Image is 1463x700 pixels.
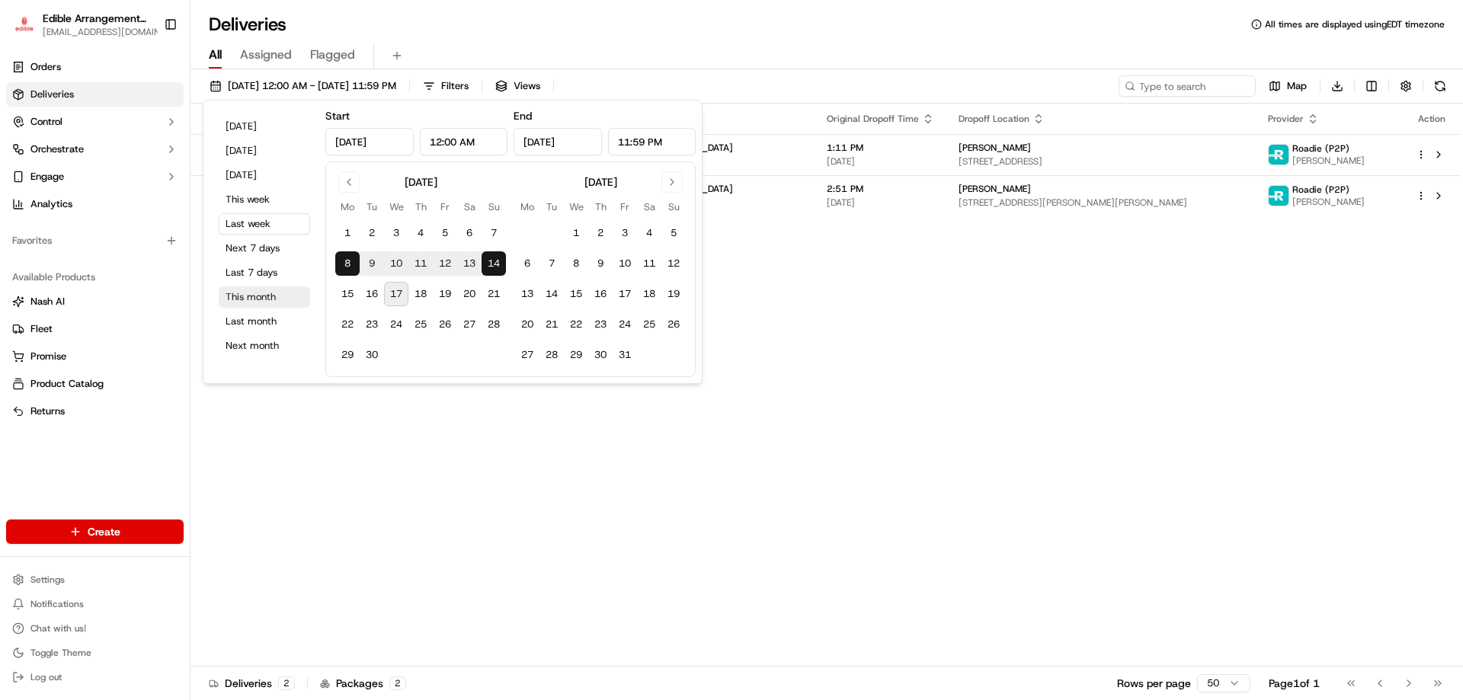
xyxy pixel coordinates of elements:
[1268,113,1304,125] span: Provider
[514,128,602,155] input: Date
[219,311,310,332] button: Last month
[588,343,613,367] button: 30
[219,140,310,161] button: [DATE]
[405,174,437,190] div: [DATE]
[360,312,384,337] button: 23
[1292,196,1365,208] span: [PERSON_NAME]
[6,519,184,544] button: Create
[107,257,184,270] a: Powered byPylon
[514,109,532,123] label: End
[219,262,310,283] button: Last 7 days
[1292,155,1365,167] span: [PERSON_NAME]
[384,312,408,337] button: 24
[12,404,178,418] a: Returns
[482,312,506,337] button: 28
[360,199,384,215] th: Tuesday
[1416,113,1448,125] div: Action
[1429,75,1451,97] button: Refresh
[564,343,588,367] button: 29
[827,183,934,195] span: 2:51 PM
[30,377,104,391] span: Product Catalog
[482,251,506,276] button: 14
[335,282,360,306] button: 15
[661,199,686,215] th: Sunday
[584,174,617,190] div: [DATE]
[588,282,613,306] button: 16
[6,6,158,43] button: Edible Arrangements - Florence, SCEdible Arrangements - [GEOGRAPHIC_DATA], [GEOGRAPHIC_DATA][EMAI...
[43,11,150,26] button: Edible Arrangements - [GEOGRAPHIC_DATA], [GEOGRAPHIC_DATA]
[441,79,469,93] span: Filters
[384,199,408,215] th: Wednesday
[15,15,46,46] img: Nash
[30,295,65,308] span: Nash AI
[219,213,310,235] button: Last week
[1292,142,1349,155] span: Roadie (P2P)
[433,221,457,245] button: 5
[588,199,613,215] th: Thursday
[482,282,506,306] button: 21
[457,282,482,306] button: 20
[564,282,588,306] button: 15
[219,335,310,356] button: Next month
[325,128,414,155] input: Date
[539,199,564,215] th: Tuesday
[335,343,360,367] button: 29
[15,61,277,85] p: Welcome 👋
[278,676,295,690] div: 2
[360,251,384,276] button: 9
[1265,18,1445,30] span: All times are displayed using EDT timezone
[433,251,457,276] button: 12
[152,258,184,270] span: Pylon
[637,312,661,337] button: 25
[219,286,310,308] button: This month
[1269,186,1289,206] img: roadie-logo-v2.jpg
[637,199,661,215] th: Saturday
[12,14,37,36] img: Edible Arrangements - Florence, SC
[360,221,384,245] button: 2
[6,265,184,289] div: Available Products
[457,199,482,215] th: Saturday
[219,189,310,210] button: This week
[259,150,277,168] button: Start new chat
[6,642,184,663] button: Toggle Theme
[40,98,274,114] input: Got a question? Start typing here...
[661,282,686,306] button: 19
[539,282,564,306] button: 14
[539,251,564,276] button: 7
[408,251,433,276] button: 11
[613,221,637,245] button: 3
[30,671,62,683] span: Log out
[30,221,117,236] span: Knowledge Base
[360,282,384,306] button: 16
[6,593,184,615] button: Notifications
[564,251,588,276] button: 8
[613,251,637,276] button: 10
[30,115,62,129] span: Control
[408,282,433,306] button: 18
[1117,676,1191,691] p: Rows per page
[515,312,539,337] button: 20
[335,199,360,215] th: Monday
[6,137,184,161] button: Orchestrate
[613,282,637,306] button: 17
[6,344,184,369] button: Promise
[6,569,184,590] button: Settings
[325,109,350,123] label: Start
[52,145,250,161] div: Start new chat
[482,199,506,215] th: Sunday
[661,312,686,337] button: 26
[959,197,1244,209] span: [STREET_ADDRESS][PERSON_NAME][PERSON_NAME]
[1262,75,1314,97] button: Map
[30,574,65,586] span: Settings
[30,322,53,336] span: Fleet
[827,142,934,154] span: 1:11 PM
[12,295,178,308] a: Nash AI
[613,343,637,367] button: 31
[12,377,178,391] a: Product Catalog
[661,251,686,276] button: 12
[661,221,686,245] button: 5
[1287,79,1307,93] span: Map
[564,312,588,337] button: 22
[959,183,1031,195] span: [PERSON_NAME]
[335,312,360,337] button: 22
